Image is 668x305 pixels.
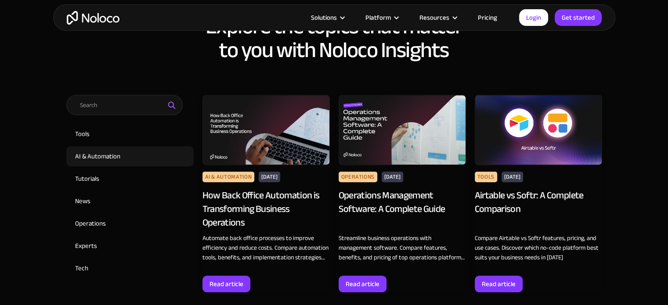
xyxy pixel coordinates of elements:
div: AI & Automation [202,172,255,182]
div: Resources [419,12,449,23]
a: Operations Management Software: A Complete GuideOperations[DATE]Operations Management Software: A... [339,95,466,292]
div: Read article [346,278,379,290]
div: Streamline business operations with management software. Compare features, benefits, and pricing ... [339,233,466,262]
div: Platform [365,12,391,23]
div: Read article [209,278,243,290]
div: Solutions [300,12,354,23]
a: Login [519,9,548,26]
div: Platform [354,12,408,23]
div: Automate back office processes to improve efficiency and reduce costs. Compare automation tools, ... [202,233,330,262]
h2: Explore the topics that matter to you with Noloco Insights [62,14,607,62]
div: Operations Management Software: A Complete Guide [339,189,466,229]
a: Get started [555,9,602,26]
div: How Back Office Automation is Transforming Business Operations [202,189,330,229]
div: Airtable vs Softr: A Complete Comparison [475,189,602,229]
a: home [67,11,119,25]
div: Tools [475,172,497,182]
div: Compare Airtable vs Softr features, pricing, and use cases. Discover which no-code platform best ... [475,233,602,262]
div: [DATE] [502,172,523,182]
a: Pricing [467,12,508,23]
img: Operations Management Software: A Complete Guide [339,95,466,165]
a: Tools[DATE]Airtable vs Softr: A Complete ComparisonCompare Airtable vs Softr features, pricing, a... [475,95,602,292]
div: Read article [482,278,516,290]
div: Resources [408,12,467,23]
div: [DATE] [259,172,280,182]
input: Search [66,95,183,115]
a: AI & Automation[DATE]How Back Office Automation is Transforming Business OperationsAutomate back ... [202,95,330,292]
div: Operations [339,172,377,182]
form: Email Form 2 [66,95,194,278]
div: Solutions [311,12,337,23]
div: [DATE] [382,172,403,182]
